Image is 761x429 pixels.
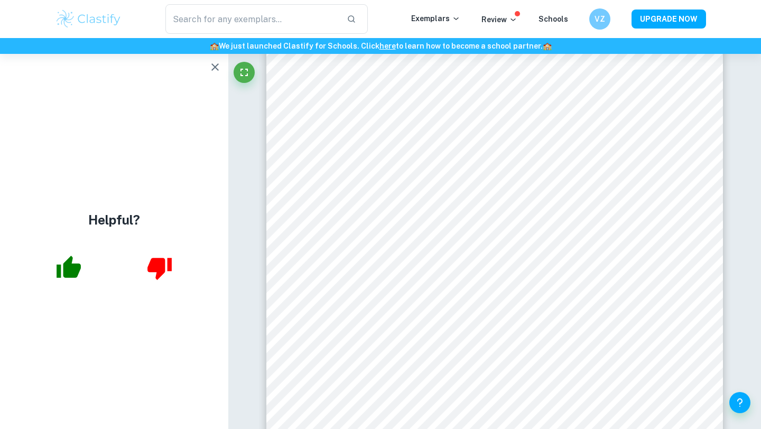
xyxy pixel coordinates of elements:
input: Search for any exemplars... [165,4,338,34]
h6: VZ [594,13,606,25]
button: VZ [589,8,610,30]
button: UPGRADE NOW [632,10,706,29]
p: Exemplars [411,13,460,24]
button: Help and Feedback [729,392,750,413]
a: here [379,42,396,50]
p: Review [481,14,517,25]
button: Fullscreen [234,62,255,83]
h6: We just launched Clastify for Schools. Click to learn how to become a school partner. [2,40,759,52]
h4: Helpful? [88,210,140,229]
img: Clastify logo [55,8,122,30]
span: 🏫 [210,42,219,50]
span: 🏫 [543,42,552,50]
a: Schools [539,15,568,23]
